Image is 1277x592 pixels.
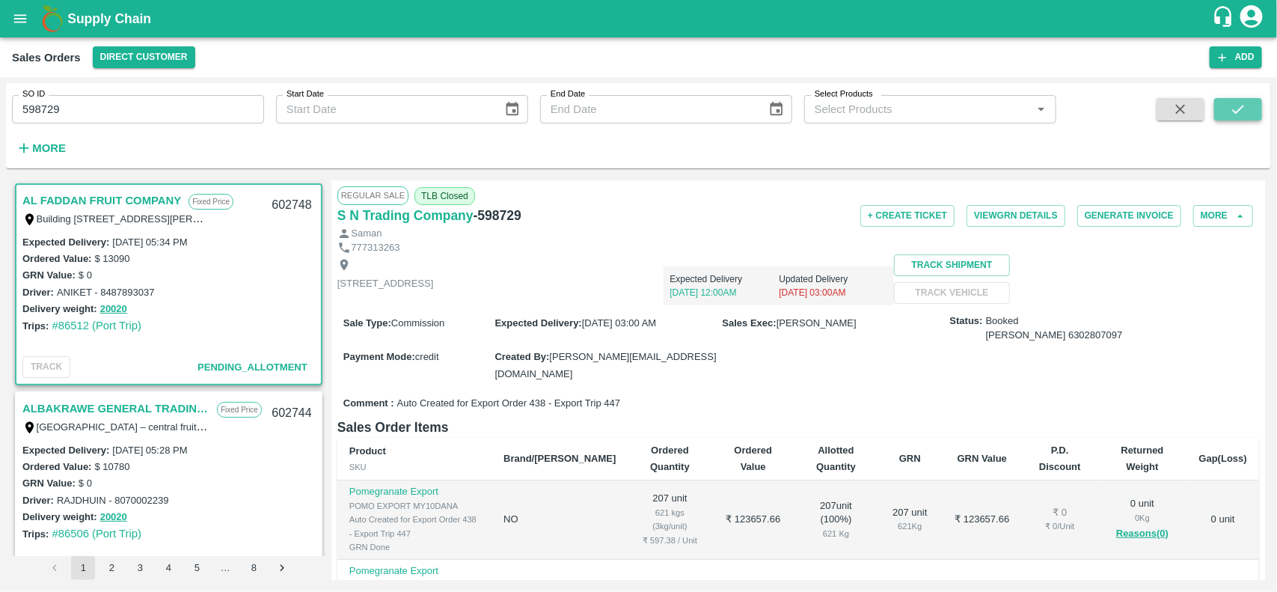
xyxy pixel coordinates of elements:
p: Updated Delivery [779,272,888,286]
label: Ordered Value: [22,461,91,472]
div: POMO EXPORT MY10DANA [349,499,480,513]
label: Expected Delivery : [494,317,581,329]
td: ₹ 123657.66 [943,480,1023,560]
p: [STREET_ADDRESS] [337,277,434,291]
b: Gap(Loss) [1199,453,1247,464]
label: $ 0 [79,477,92,489]
button: + Create Ticket [860,205,955,227]
p: 777313263 [351,241,399,255]
span: Auto Created for Export Order 438 - Export Trip 447 [397,397,620,411]
button: Go to page 4 [156,556,180,580]
label: SO ID [22,88,45,100]
label: GRN Value: [22,477,76,489]
p: Fixed Price [217,402,262,418]
p: Pomegranate Export [349,564,480,579]
td: ₹ 123657.66 [712,480,795,560]
div: 602748 [263,188,320,223]
b: P.D. Discount [1039,445,1081,472]
div: [PERSON_NAME] 6302807097 [986,329,1123,343]
button: Reasons(0) [1110,525,1175,543]
div: 207 unit [889,506,931,534]
label: Trips: [22,320,49,332]
h6: - 598729 [474,205,521,226]
div: Auto Created for Export Order 438 - Export Trip 447 [349,513,480,540]
b: Product [349,445,386,457]
button: Go to page 8 [242,556,266,580]
p: Saman [351,227,382,241]
span: credit [415,351,439,362]
label: $ 13090 [94,253,129,264]
button: Open [1032,100,1051,119]
p: Expected Delivery [670,272,779,286]
b: Returned Weight [1121,445,1164,472]
label: Select Products [815,88,873,100]
button: Add [1210,46,1262,68]
div: 0 unit [1110,497,1175,542]
b: Ordered Quantity [650,445,690,472]
span: [PERSON_NAME] [777,317,857,329]
span: TLB Closed [414,187,475,205]
label: Comment : [343,397,394,411]
div: 621 Kg [889,519,931,533]
label: Trips: [22,528,49,540]
button: Select DC [93,46,195,68]
input: Enter SO ID [12,95,264,123]
p: [DATE] 03:00AM [779,286,888,299]
label: Sales Exec : [723,317,777,329]
div: 602744 [263,396,320,431]
input: End Date [540,95,756,123]
p: Pomegranate Export [349,485,480,499]
nav: pagination navigation [40,556,296,580]
span: Pending_Allotment [197,361,307,373]
label: [GEOGRAPHIC_DATA] – central fruits and vegetables market Wholesale building # 1, Shop # 3 P.O. [G... [37,421,1172,433]
label: Created By : [494,351,549,362]
b: Supply Chain [67,11,151,26]
div: customer-support [1212,5,1238,32]
button: Choose date [762,95,791,123]
label: Status: [950,314,983,329]
a: S N Trading Company [337,205,474,226]
span: [DATE] 03:00 AM [582,317,656,329]
button: Generate Invoice [1077,205,1181,227]
label: Delivery weight: [22,303,97,314]
label: Payment Mode : [343,351,415,362]
label: Driver: [22,287,54,298]
div: ₹ 0 / Unit [1034,519,1085,533]
label: ANIKET - 8487893037 [57,287,155,298]
b: Allotted Quantity [816,445,856,472]
td: NO [491,480,628,560]
span: Commission [391,317,445,329]
button: Go to page 5 [185,556,209,580]
label: Delivery weight: [22,511,97,522]
div: account of current user [1238,3,1265,34]
button: ViewGRN Details [967,205,1065,227]
td: 0 unit [1187,480,1259,560]
a: ALBAKRAWE GENERAL TRADING LLC [22,399,209,418]
button: More [1193,205,1253,227]
button: Choose date [498,95,527,123]
label: $ 10780 [94,461,129,472]
div: 207 unit ( 100 %) [806,499,866,541]
label: GRN Value: [22,269,76,281]
img: logo [37,4,67,34]
button: More [12,135,70,161]
div: GRN Done [349,540,480,554]
span: Booked [986,314,1123,342]
button: Go to next page [270,556,294,580]
div: … [213,561,237,576]
label: [DATE] 05:28 PM [112,445,187,456]
label: End Date [551,88,585,100]
span: [PERSON_NAME][EMAIL_ADDRESS][DOMAIN_NAME] [494,351,716,379]
p: Fixed Price [189,194,233,210]
td: 207 unit [628,480,711,560]
label: RAJDHUIN - 8070002239 [57,495,169,506]
div: ₹ 0 [1034,506,1085,520]
div: 621 kgs (3kg/unit) [640,506,699,534]
div: 0 Kg [1110,511,1175,525]
button: 20020 [100,301,127,318]
span: Regular Sale [337,186,408,204]
a: Supply Chain [67,8,1212,29]
label: Expected Delivery : [22,237,109,248]
p: [DATE] 12:00AM [670,286,779,299]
